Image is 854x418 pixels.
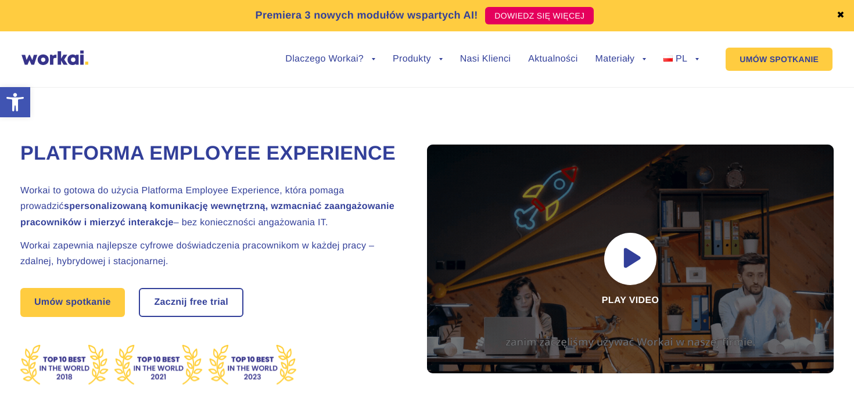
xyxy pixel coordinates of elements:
[595,55,647,64] a: Materiały
[285,55,375,64] a: Dlaczego Workai?
[726,48,833,71] a: UMÓW SPOTKANIE
[460,55,511,64] a: Nasi Klienci
[20,201,394,227] strong: spersonalizowaną komunikację wewnętrzną, wzmacniać zaangażowanie pracowników i mierzyć interakcje
[20,288,125,317] a: Umów spotkanie
[256,8,478,23] p: Premiera 3 nowych modułów wspartych AI!
[140,289,242,316] a: Zacznij free trial
[393,55,443,64] a: Produkty
[485,7,594,24] a: DOWIEDZ SIĘ WIĘCEJ
[676,54,687,64] span: PL
[528,55,577,64] a: Aktualności
[20,183,398,230] h2: Workai to gotowa do użycia Platforma Employee Experience, która pomaga prowadzić – bez koniecznoś...
[20,140,398,167] h1: Platforma Employee Experience
[427,145,834,373] div: Play video
[20,238,398,269] h2: Workai zapewnia najlepsze cyfrowe doświadczenia pracownikom w każdej pracy – zdalnej, hybrydowej ...
[837,11,845,20] a: ✖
